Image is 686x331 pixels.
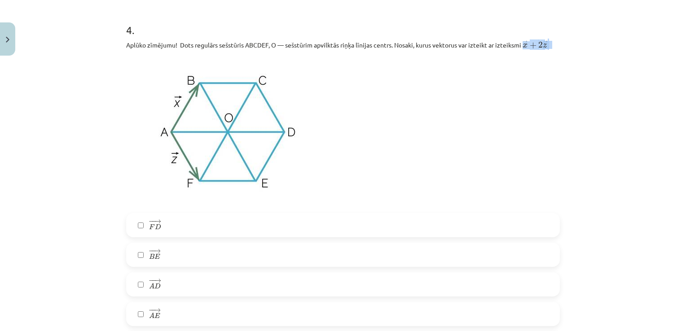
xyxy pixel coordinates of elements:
[126,39,560,50] p: Aplūko zīmējumu! Dots regulārs sešstūris ABCDEF, O — sešstūrim apvilktās riņķa līnijas centrs. No...
[6,37,9,43] img: icon-close-lesson-0947bae3869378f0d4975bcd49f059093ad1ed9edebbc8119c70593378902aed.svg
[149,313,154,318] span: A
[149,253,154,259] span: B
[149,279,154,283] span: −
[543,44,547,48] span: z
[154,279,161,283] span: →
[155,224,161,230] span: D
[149,224,155,230] span: F
[149,219,154,223] span: −
[543,41,548,47] span: →
[530,42,536,48] span: +
[154,219,161,223] span: →
[126,8,560,36] h1: 4 .
[149,249,154,253] span: −
[523,44,528,48] span: x
[151,279,153,283] span: −
[151,249,152,253] span: −
[149,308,154,312] span: −
[523,41,528,47] span: →
[154,249,161,253] span: →
[154,313,160,318] span: E
[149,283,154,289] span: A
[151,219,153,223] span: −
[154,254,160,259] span: E
[154,283,161,289] span: D
[151,308,152,312] span: −
[538,42,543,48] span: 2
[154,308,161,312] span: →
